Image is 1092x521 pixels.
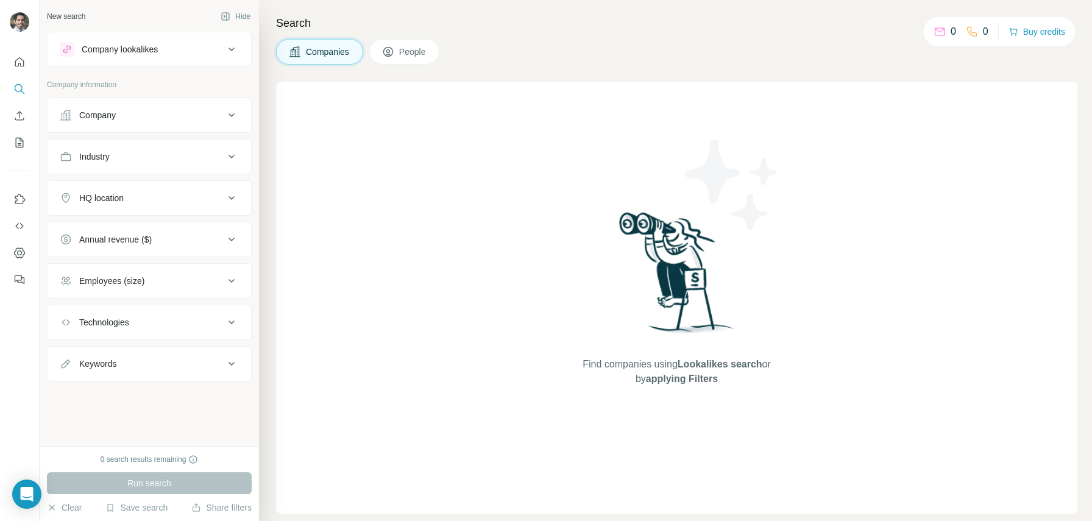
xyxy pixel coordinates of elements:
img: Avatar [10,12,29,32]
p: 0 [951,24,956,39]
div: Open Intercom Messenger [12,480,41,509]
div: 0 search results remaining [101,454,199,465]
button: Company lookalikes [48,35,251,64]
button: Company [48,101,251,130]
button: Hide [212,7,259,26]
button: Keywords [48,349,251,378]
span: Lookalikes search [678,359,762,369]
button: Use Surfe on LinkedIn [10,188,29,210]
span: Find companies using or by [579,357,774,386]
span: People [399,46,427,58]
button: Employees (size) [48,266,251,296]
p: 0 [983,24,988,39]
button: My lists [10,132,29,154]
div: Industry [79,151,110,163]
div: Company lookalikes [82,43,158,55]
button: Save search [105,502,168,514]
button: Dashboard [10,242,29,264]
button: Annual revenue ($) [48,225,251,254]
div: HQ location [79,192,124,204]
button: Search [10,78,29,100]
button: HQ location [48,183,251,213]
button: Technologies [48,308,251,337]
div: Keywords [79,358,116,370]
button: Industry [48,142,251,171]
span: applying Filters [646,374,718,384]
button: Quick start [10,51,29,73]
span: Companies [306,46,350,58]
img: Surfe Illustration - Woman searching with binoculars [614,209,740,345]
p: Company information [47,79,252,90]
button: Buy credits [1009,23,1065,40]
div: Company [79,109,116,121]
div: Technologies [79,316,129,328]
button: Enrich CSV [10,105,29,127]
button: Clear [47,502,82,514]
img: Surfe Illustration - Stars [677,130,787,240]
button: Use Surfe API [10,215,29,237]
div: Annual revenue ($) [79,233,152,246]
button: Feedback [10,269,29,291]
h4: Search [276,15,1077,32]
button: Share filters [191,502,252,514]
div: Employees (size) [79,275,144,287]
div: New search [47,11,85,22]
